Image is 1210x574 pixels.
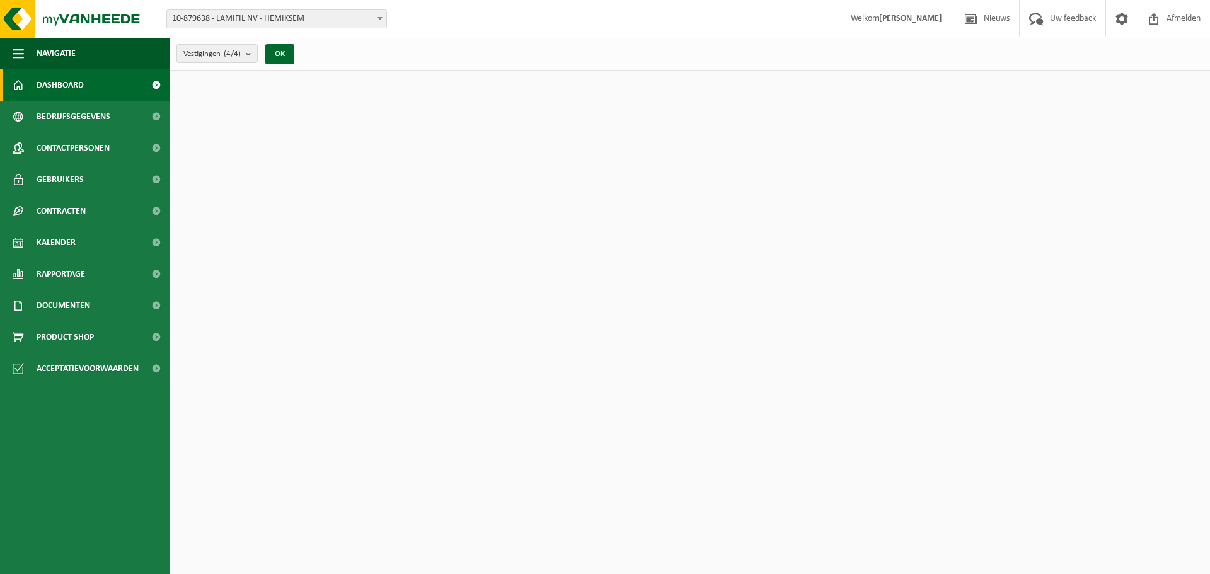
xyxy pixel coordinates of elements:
[37,321,94,353] span: Product Shop
[37,132,110,164] span: Contactpersonen
[176,44,258,63] button: Vestigingen(4/4)
[37,227,76,258] span: Kalender
[37,101,110,132] span: Bedrijfsgegevens
[37,69,84,101] span: Dashboard
[879,14,942,23] strong: [PERSON_NAME]
[265,44,294,64] button: OK
[183,45,241,64] span: Vestigingen
[37,38,76,69] span: Navigatie
[37,353,139,384] span: Acceptatievoorwaarden
[166,9,387,28] span: 10-879638 - LAMIFIL NV - HEMIKSEM
[37,290,90,321] span: Documenten
[224,50,241,58] count: (4/4)
[37,258,85,290] span: Rapportage
[37,195,86,227] span: Contracten
[37,164,84,195] span: Gebruikers
[167,10,386,28] span: 10-879638 - LAMIFIL NV - HEMIKSEM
